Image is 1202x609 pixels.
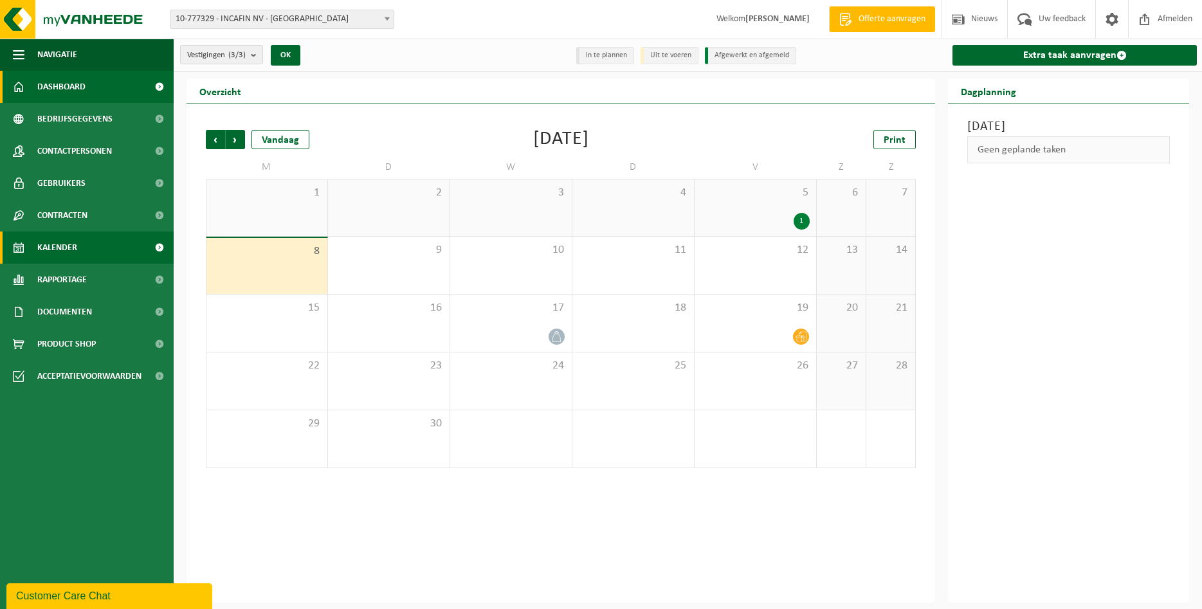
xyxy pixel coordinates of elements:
span: Documenten [37,296,92,328]
span: 27 [823,359,859,373]
span: Rapportage [37,264,87,296]
li: Uit te voeren [641,47,698,64]
span: 15 [213,301,321,315]
span: 4 [579,186,688,200]
h3: [DATE] [967,117,1170,136]
span: 2 [334,186,443,200]
span: 13 [823,243,859,257]
span: 14 [873,243,909,257]
span: Contactpersonen [37,135,112,167]
span: 22 [213,359,321,373]
span: 19 [701,301,810,315]
span: 6 [823,186,859,200]
span: Volgende [226,130,245,149]
td: M [206,156,328,179]
div: [DATE] [533,130,589,149]
span: Product Shop [37,328,96,360]
span: 26 [701,359,810,373]
a: Extra taak aanvragen [952,45,1197,66]
span: 3 [457,186,565,200]
h2: Overzicht [187,78,254,104]
a: Print [873,130,916,149]
span: 30 [334,417,443,431]
span: 1 [213,186,321,200]
strong: [PERSON_NAME] [745,14,810,24]
td: W [450,156,572,179]
span: Offerte aanvragen [855,13,929,26]
span: Vestigingen [187,46,246,65]
span: 20 [823,301,859,315]
span: 17 [457,301,565,315]
span: 10 [457,243,565,257]
span: 8 [213,244,321,259]
a: Offerte aanvragen [829,6,935,32]
span: 5 [701,186,810,200]
div: 1 [794,213,810,230]
span: 16 [334,301,443,315]
button: OK [271,45,300,66]
span: 12 [701,243,810,257]
span: 29 [213,417,321,431]
td: Z [866,156,916,179]
span: 23 [334,359,443,373]
span: Vorige [206,130,225,149]
count: (3/3) [228,51,246,59]
span: 28 [873,359,909,373]
li: In te plannen [576,47,634,64]
span: Navigatie [37,39,77,71]
span: 25 [579,359,688,373]
span: 7 [873,186,909,200]
div: Vandaag [251,130,309,149]
span: 11 [579,243,688,257]
span: Contracten [37,199,87,232]
h2: Dagplanning [948,78,1029,104]
span: Bedrijfsgegevens [37,103,113,135]
span: 9 [334,243,443,257]
td: V [695,156,817,179]
span: 18 [579,301,688,315]
td: D [328,156,450,179]
span: Acceptatievoorwaarden [37,360,141,392]
td: D [572,156,695,179]
span: Gebruikers [37,167,86,199]
li: Afgewerkt en afgemeld [705,47,796,64]
span: Kalender [37,232,77,264]
td: Z [817,156,866,179]
span: Dashboard [37,71,86,103]
span: Print [884,135,906,145]
iframe: chat widget [6,581,215,609]
div: Geen geplande taken [967,136,1170,163]
button: Vestigingen(3/3) [180,45,263,64]
span: 10-777329 - INCAFIN NV - KORTRIJK [170,10,394,28]
span: 21 [873,301,909,315]
span: 10-777329 - INCAFIN NV - KORTRIJK [170,10,394,29]
span: 24 [457,359,565,373]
